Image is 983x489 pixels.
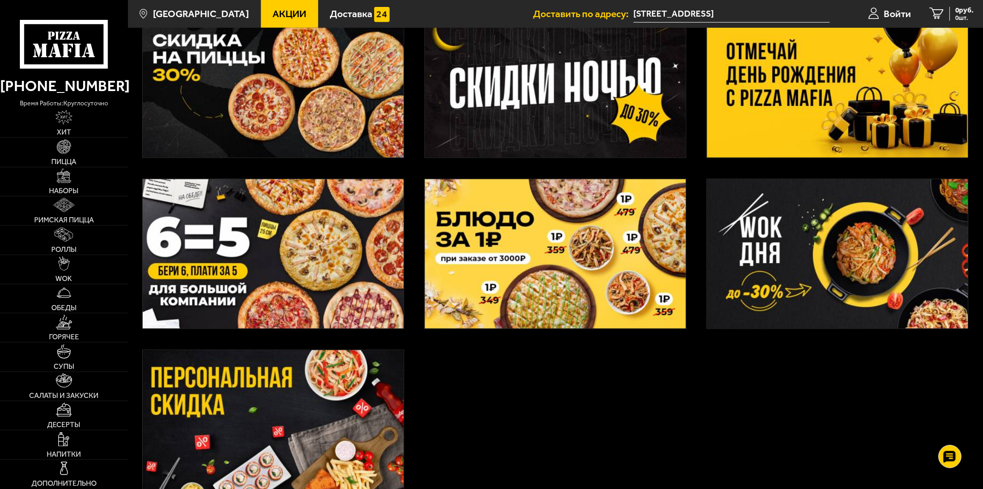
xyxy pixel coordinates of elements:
[49,187,79,195] span: Наборы
[956,15,974,21] span: 0 шт.
[57,128,71,136] span: Хит
[884,9,911,18] span: Войти
[634,6,831,23] input: Ваш адрес доставки
[34,216,94,224] span: Римская пицца
[47,451,81,458] span: Напитки
[51,246,77,253] span: Роллы
[534,9,634,18] span: Доставить по адресу:
[153,9,249,18] span: [GEOGRAPHIC_DATA]
[55,275,72,282] span: WOK
[374,7,389,22] img: 15daf4d41897b9f0e9f617042186c801.svg
[49,333,79,341] span: Горячее
[47,421,80,428] span: Десерты
[54,363,74,370] span: Супы
[31,480,97,487] span: Дополнительно
[273,9,306,18] span: Акции
[330,9,372,18] span: Доставка
[956,7,974,14] span: 0 руб.
[634,6,831,23] span: Чугунная улица, 36
[51,304,77,312] span: Обеды
[51,158,76,165] span: Пицца
[29,392,98,399] span: Салаты и закуски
